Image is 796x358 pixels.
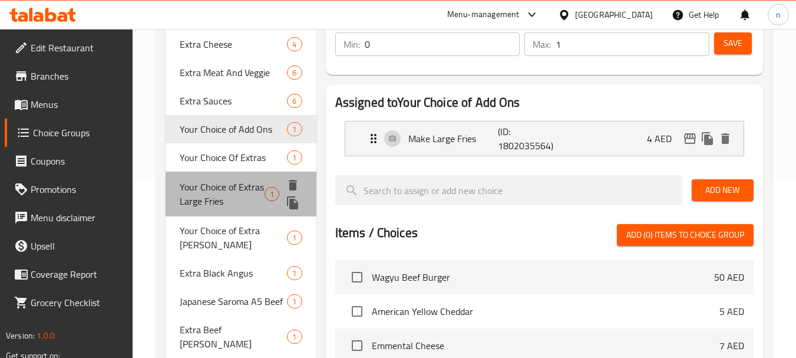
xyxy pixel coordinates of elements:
span: Promotions [31,182,124,196]
span: Edit Restaurant [31,41,124,55]
span: Select choice [345,299,369,324]
span: Your Choice of Extras Large Fries [180,180,264,208]
div: Choices [287,150,302,165]
input: search [335,175,682,205]
span: Choice Groups [33,126,124,140]
div: Choices [287,330,302,344]
div: Choices [265,187,279,201]
div: Extra Meat And Veggie6 [166,58,316,87]
div: Your Choice Of Extras1 [166,143,316,172]
a: Edit Restaurant [5,34,133,62]
a: Upsell [5,232,133,260]
a: Branches [5,62,133,90]
a: Grocery Checklist [5,288,133,317]
span: n [776,8,781,21]
span: 1 [288,268,301,279]
a: Coupons [5,147,133,175]
h2: Items / Choices [335,224,418,242]
button: Save [714,32,752,54]
span: Extra Sauces [180,94,287,108]
span: Coupons [31,154,124,168]
span: Add (0) items to choice group [626,228,744,242]
span: American Yellow Cheddar [372,304,719,318]
span: 1 [265,189,279,200]
button: duplicate [699,130,716,147]
span: 1.0.0 [37,328,55,343]
p: 50 AED [714,270,744,284]
li: Expand [335,116,754,161]
h2: Assigned to Your Choice of Add Ons [335,94,754,111]
p: Min: [343,37,360,51]
span: 1 [288,152,301,163]
span: 6 [288,96,301,107]
span: 1 [288,296,301,307]
span: 1 [288,331,301,343]
div: Extra Sauces6 [166,87,316,115]
span: 4 [288,39,301,50]
span: Emmental Cheese [372,339,719,353]
a: Choice Groups [5,119,133,147]
div: Your Choice of Extras Large Fries1deleteduplicate [166,172,316,216]
span: Version: [6,328,35,343]
p: (ID: 1802035564) [498,124,558,153]
span: Wagyu Beef Burger [372,270,714,284]
button: edit [681,130,699,147]
button: duplicate [284,194,302,212]
p: 7 AED [719,339,744,353]
p: 5 AED [719,304,744,318]
span: 1 [288,124,301,135]
span: Select choice [345,333,369,358]
button: Add New [692,179,754,201]
span: Select choice [345,265,369,290]
span: Extra Cheese [180,37,287,51]
span: Japanese Saroma A5 Beef [180,294,287,308]
div: Choices [287,266,302,280]
div: Extra Beef [PERSON_NAME]1 [166,316,316,358]
span: Upsell [31,239,124,253]
div: Menu-management [447,8,520,22]
a: Menu disclaimer [5,203,133,232]
p: Make Large Fries [408,132,498,146]
span: Extra Black Angus [180,266,287,280]
div: Choices [287,231,302,245]
span: Extra Beef [PERSON_NAME] [180,323,287,351]
div: Your Choice of Add Ons1 [166,115,316,143]
button: Add (0) items to choice group [617,224,754,246]
span: Grocery Checklist [31,295,124,310]
p: 4 AED [647,132,681,146]
div: Japanese Saroma A5 Beef1 [166,287,316,316]
button: delete [284,176,302,194]
span: Save [724,36,742,51]
div: Your Choice of Extra [PERSON_NAME]1 [166,216,316,259]
span: Add New [701,183,744,198]
span: Branches [31,69,124,83]
p: Max: [533,37,551,51]
a: Coverage Report [5,260,133,288]
span: Menu disclaimer [31,211,124,225]
span: 6 [288,67,301,78]
div: Choices [287,37,302,51]
div: [GEOGRAPHIC_DATA] [575,8,653,21]
a: Menus [5,90,133,119]
button: delete [716,130,734,147]
span: Menus [31,97,124,111]
span: Your Choice of Add Ons [180,122,287,136]
span: Your Choice of Extra [PERSON_NAME] [180,224,287,252]
div: Expand [345,121,744,156]
span: 1 [288,232,301,244]
div: Extra Black Angus1 [166,259,316,287]
span: Extra Meat And Veggie [180,65,287,80]
span: Coverage Report [31,267,124,281]
a: Promotions [5,175,133,203]
div: Extra Cheese4 [166,30,316,58]
span: Your Choice Of Extras [180,150,287,165]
